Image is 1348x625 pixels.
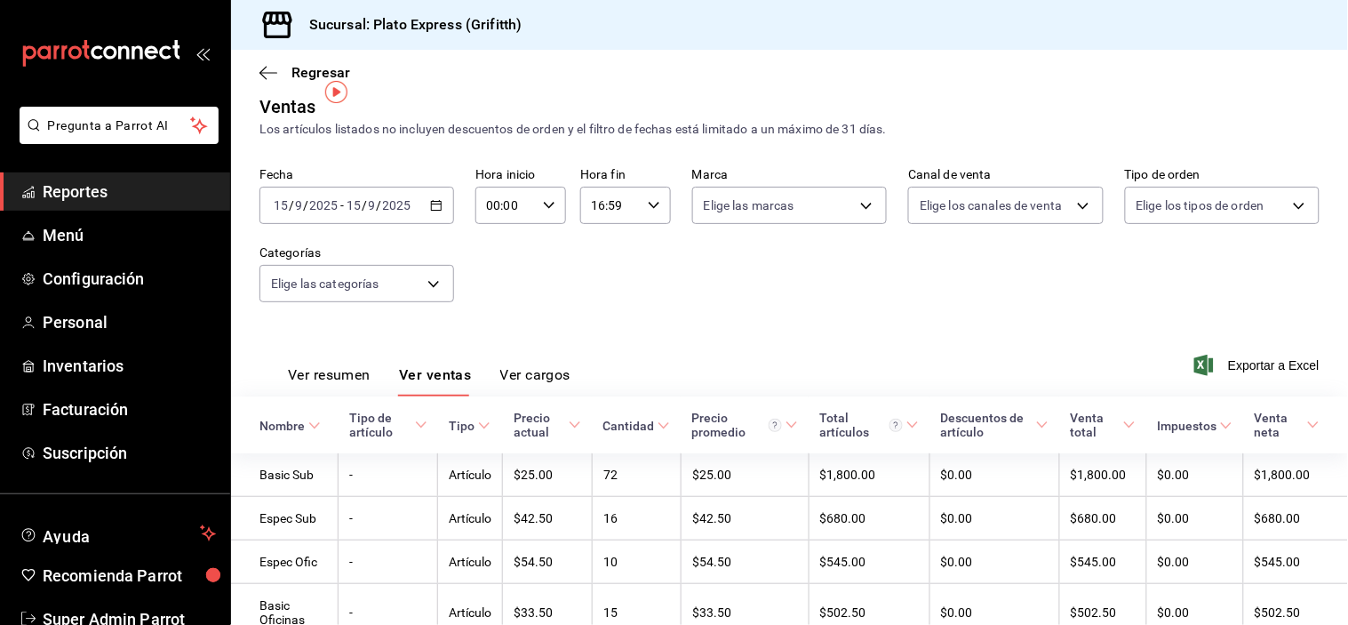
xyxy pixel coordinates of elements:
[1243,453,1348,497] td: $1,800.00
[691,411,798,439] span: Precio promedio
[289,198,294,212] span: /
[259,120,1320,139] div: Los artículos listados no incluyen descuentos de orden y el filtro de fechas está limitado a un m...
[691,411,782,439] div: Precio promedio
[592,541,681,584] td: 10
[382,198,412,212] input: ----
[500,366,571,397] button: Ver cargos
[449,419,475,433] div: Tipo
[809,497,929,541] td: $680.00
[339,453,438,497] td: -
[259,419,305,433] div: Nombre
[503,453,593,497] td: $25.00
[349,411,427,439] span: Tipo de artículo
[308,198,339,212] input: ----
[1157,419,1216,433] div: Impuestos
[43,180,216,204] span: Reportes
[602,419,670,433] span: Cantidad
[940,411,1049,439] span: Descuentos de artículo
[231,453,339,497] td: Basic Sub
[1254,411,1304,439] div: Venta neta
[809,453,929,497] td: $1,800.00
[1070,411,1136,439] span: Venta total
[294,198,303,212] input: --
[349,411,411,439] div: Tipo de artículo
[1243,541,1348,584] td: $545.00
[1070,411,1120,439] div: Venta total
[303,198,308,212] span: /
[592,453,681,497] td: 72
[1198,355,1320,376] button: Exportar a Excel
[43,523,193,544] span: Ayuda
[43,564,216,588] span: Recomienda Parrot
[1254,411,1320,439] span: Venta neta
[929,453,1059,497] td: $0.00
[514,411,566,439] div: Precio actual
[339,497,438,541] td: -
[514,411,582,439] span: Precio actual
[1146,541,1243,584] td: $0.00
[809,541,929,584] td: $545.00
[929,497,1059,541] td: $0.00
[259,93,316,120] div: Ventas
[291,64,350,81] span: Regresar
[259,247,454,260] label: Categorías
[602,419,654,433] div: Cantidad
[362,198,367,212] span: /
[259,419,321,433] span: Nombre
[1059,453,1146,497] td: $1,800.00
[43,441,216,465] span: Suscripción
[195,46,210,60] button: open_drawer_menu
[580,169,671,181] label: Hora fin
[259,169,454,181] label: Fecha
[449,419,491,433] span: Tipo
[346,198,362,212] input: --
[288,366,371,397] button: Ver resumen
[48,116,191,135] span: Pregunta a Parrot AI
[1146,453,1243,497] td: $0.00
[1137,196,1264,214] span: Elige los tipos de orden
[438,453,503,497] td: Artículo
[43,310,216,334] span: Personal
[592,497,681,541] td: 16
[368,198,377,212] input: --
[704,196,794,214] span: Elige las marcas
[1125,169,1320,181] label: Tipo de orden
[940,411,1033,439] div: Descuentos de artículo
[231,497,339,541] td: Espec Sub
[929,541,1059,584] td: $0.00
[377,198,382,212] span: /
[908,169,1103,181] label: Canal de venta
[1146,497,1243,541] td: $0.00
[920,196,1062,214] span: Elige los canales de venta
[819,411,919,439] span: Total artículos
[681,497,809,541] td: $42.50
[339,541,438,584] td: -
[340,198,344,212] span: -
[20,107,219,144] button: Pregunta a Parrot AI
[43,354,216,378] span: Inventarios
[681,453,809,497] td: $25.00
[295,14,522,36] h3: Sucursal: Plato Express (Grifitth)
[1243,497,1348,541] td: $680.00
[692,169,887,181] label: Marca
[43,267,216,291] span: Configuración
[503,497,593,541] td: $42.50
[769,419,782,432] svg: Precio promedio = Total artículos / cantidad
[231,541,339,584] td: Espec Ofic
[271,275,379,292] span: Elige las categorías
[819,411,903,439] div: Total artículos
[12,129,219,148] a: Pregunta a Parrot AI
[1059,541,1146,584] td: $545.00
[43,397,216,421] span: Facturación
[288,366,570,397] div: navigation tabs
[325,81,347,103] img: Tooltip marker
[399,366,472,397] button: Ver ventas
[1059,497,1146,541] td: $680.00
[503,541,593,584] td: $54.50
[438,541,503,584] td: Artículo
[259,64,350,81] button: Regresar
[681,541,809,584] td: $54.50
[43,223,216,247] span: Menú
[475,169,566,181] label: Hora inicio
